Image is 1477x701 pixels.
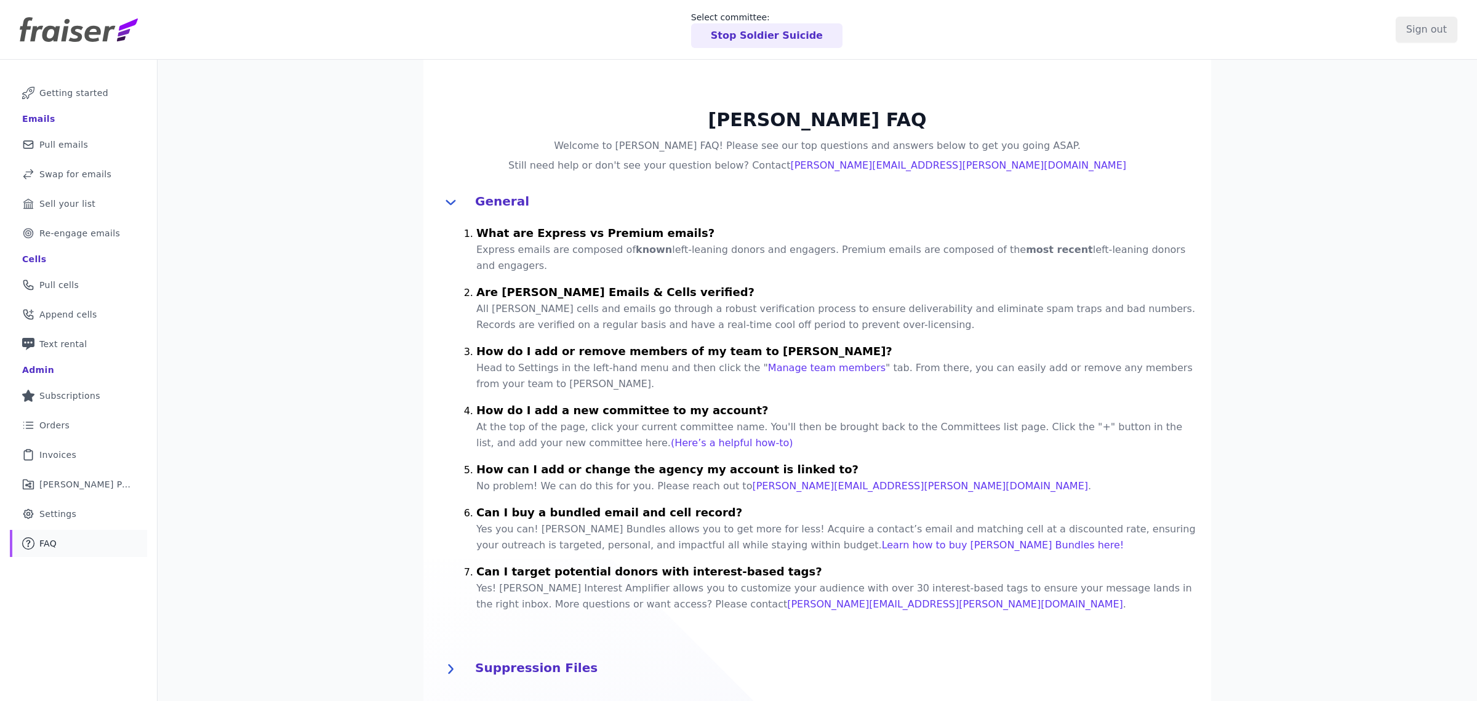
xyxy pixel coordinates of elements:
[10,190,147,217] a: Sell your list
[39,390,100,402] span: Subscriptions
[39,198,95,210] span: Sell your list
[39,138,88,151] span: Pull emails
[476,360,1196,392] p: Head to Settings in the left-hand menu and then click the " " tab. From there, you can easily add...
[476,222,1196,242] h4: What are Express vs Premium emails?
[39,338,87,350] span: Text rental
[10,471,147,498] a: [PERSON_NAME] Performance
[691,11,843,48] a: Select committee: Stop Soldier Suicide
[475,190,1196,210] h4: General
[636,244,672,255] strong: known
[423,158,1211,173] h4: Still need help or don't see your question below? Contact
[22,253,46,265] div: Cells
[39,279,79,291] span: Pull cells
[476,580,1196,612] p: Yes! [PERSON_NAME] Interest Amplifier allows you to customize your audience with over 30 interest...
[711,28,823,43] p: Stop Soldier Suicide
[39,308,97,321] span: Append cells
[423,138,1211,153] h4: Welcome to [PERSON_NAME] FAQ! Please see our top questions and answers below to get you going ASAP.
[10,220,147,247] a: Re-engage emails
[10,131,147,158] a: Pull emails
[671,437,793,449] a: (Here’s a helpful how-to)
[10,412,147,439] a: Orders
[423,109,1211,131] h2: [PERSON_NAME] FAQ
[10,330,147,358] a: Text rental
[10,530,147,557] a: FAQ
[39,87,108,99] span: Getting started
[476,301,1196,333] p: All [PERSON_NAME] cells and emails go through a robust verification process to ensure deliverabil...
[476,281,1196,301] h4: Are [PERSON_NAME] Emails & Cells verified?
[10,301,147,328] a: Append cells
[768,362,886,374] a: Manage team members
[39,419,70,431] span: Orders
[39,449,76,461] span: Invoices
[1396,17,1457,42] input: Sign out
[10,500,147,527] a: Settings
[22,364,54,376] div: Admin
[790,159,1126,171] a: [PERSON_NAME][EMAIL_ADDRESS][PERSON_NAME][DOMAIN_NAME]
[39,508,76,520] span: Settings
[476,521,1196,553] p: Yes you can! [PERSON_NAME] Bundles allows you to get more for less! Acquire a contact’s email and...
[10,382,147,409] a: Subscriptions
[691,11,843,23] p: Select committee:
[22,113,55,125] div: Emails
[476,340,1196,360] h4: How do I add or remove members of my team to [PERSON_NAME]?
[39,478,132,491] span: [PERSON_NAME] Performance
[476,561,1196,580] h4: Can I target potential donors with interest-based tags?
[10,271,147,298] a: Pull cells
[476,478,1196,494] p: No problem! We can do this for you. Please reach out to .
[438,657,1196,681] button: Suppression Files
[476,399,1196,419] h4: How do I add a new committee to my account?
[752,480,1088,492] a: [PERSON_NAME][EMAIL_ADDRESS][PERSON_NAME][DOMAIN_NAME]
[39,168,111,180] span: Swap for emails
[10,79,147,106] a: Getting started
[476,459,1196,478] h4: How can I add or change the agency my account is linked to?
[10,441,147,468] a: Invoices
[10,161,147,188] a: Swap for emails
[438,190,1196,215] button: General
[475,657,1196,676] h4: Suppression Files
[476,502,1196,521] h4: Can I buy a bundled email and cell record?
[476,419,1196,451] p: At the top of the page, click your current committee name. You'll then be brought back to the Com...
[787,598,1123,610] a: [PERSON_NAME][EMAIL_ADDRESS][PERSON_NAME][DOMAIN_NAME]
[39,537,57,550] span: FAQ
[882,539,1124,551] a: Learn how to buy [PERSON_NAME] Bundles here!
[1026,244,1093,255] strong: most recent
[39,227,120,239] span: Re-engage emails
[20,17,138,42] img: Fraiser Logo
[476,242,1196,274] p: Express emails are composed of left-leaning donors and engagers. Premium emails are composed of t...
